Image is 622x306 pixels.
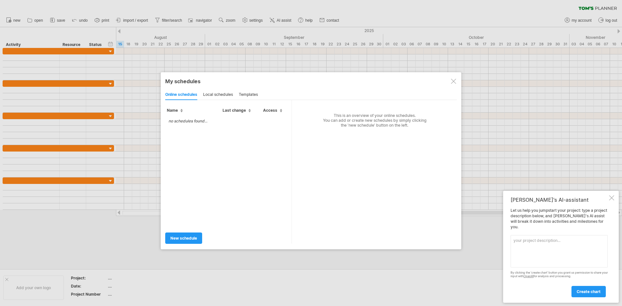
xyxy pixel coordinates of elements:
[165,78,457,85] div: My schedules
[170,236,197,241] span: new schedule
[511,197,608,203] div: [PERSON_NAME]'s AI-assistant
[511,208,608,297] div: Let us help you jumpstart your project: type a project description below, and [PERSON_NAME]'s AI ...
[203,90,233,100] div: local schedules
[165,232,202,244] a: new schedule
[239,90,258,100] div: templates
[165,115,211,127] td: no schedules found...
[292,100,453,128] div: This is an overview of your online schedules. You can add or create new schedules by simply click...
[577,289,601,294] span: create chart
[511,271,608,278] div: By clicking the 'create chart' button you grant us permission to share your input with for analys...
[165,90,197,100] div: online schedules
[167,108,183,113] span: Name
[524,274,534,278] a: OpenAI
[571,286,606,297] a: create chart
[263,108,282,113] span: Access
[223,108,251,113] span: Last change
